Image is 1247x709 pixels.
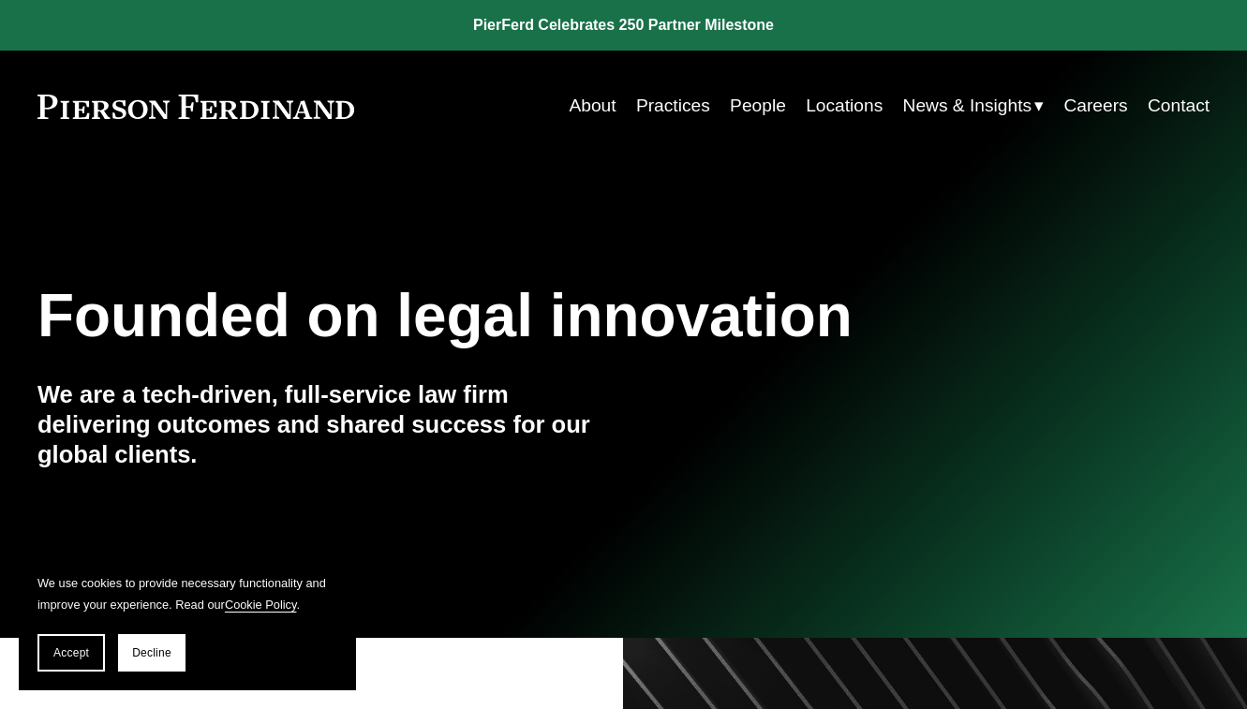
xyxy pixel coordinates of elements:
a: Cookie Policy [225,598,297,612]
a: Contact [1148,88,1210,124]
span: News & Insights [903,90,1032,123]
h1: Founded on legal innovation [37,282,1015,350]
button: Accept [37,634,105,672]
h4: We are a tech-driven, full-service law firm delivering outcomes and shared success for our global... [37,379,624,470]
button: Decline [118,634,186,672]
span: Decline [132,646,171,659]
span: Accept [53,646,89,659]
a: People [730,88,786,124]
section: Cookie banner [19,554,356,690]
p: We use cookies to provide necessary functionality and improve your experience. Read our . [37,572,337,615]
a: Careers [1063,88,1127,124]
a: Practices [636,88,710,124]
a: About [569,88,616,124]
a: Locations [806,88,883,124]
a: folder dropdown [903,88,1045,124]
